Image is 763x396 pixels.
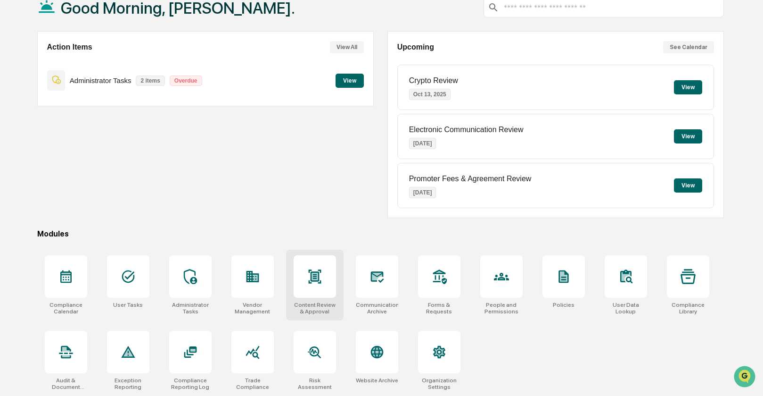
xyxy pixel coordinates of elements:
[356,302,398,315] div: Communications Archive
[336,74,364,88] button: View
[32,82,119,89] div: We're available if you need us!
[231,302,274,315] div: Vendor Management
[9,120,17,127] div: 🖐️
[553,302,574,308] div: Policies
[66,160,114,167] a: Powered byPylon
[409,89,451,100] p: Oct 13, 2025
[409,138,436,149] p: [DATE]
[9,138,17,145] div: 🔎
[663,41,714,53] button: See Calendar
[160,75,172,86] button: Start new chat
[45,377,87,390] div: Audit & Document Logs
[107,377,149,390] div: Exception Reporting
[78,119,117,128] span: Attestations
[37,229,724,238] div: Modules
[32,72,155,82] div: Start new chat
[19,119,61,128] span: Preclearance
[356,377,398,384] div: Website Archive
[667,302,709,315] div: Compliance Library
[330,41,364,53] button: View All
[169,302,212,315] div: Administrator Tasks
[674,80,702,94] button: View
[45,302,87,315] div: Compliance Calendar
[9,20,172,35] p: How can we help?
[605,302,647,315] div: User Data Lookup
[6,133,63,150] a: 🔎Data Lookup
[9,72,26,89] img: 1746055101610-c473b297-6a78-478c-a979-82029cc54cd1
[170,76,202,86] p: Overdue
[733,365,758,390] iframe: Open customer support
[336,76,364,84] a: View
[169,377,212,390] div: Compliance Reporting Log
[19,137,59,146] span: Data Lookup
[113,302,143,308] div: User Tasks
[409,76,458,85] p: Crypto Review
[294,377,336,390] div: Risk Assessment
[70,76,131,84] p: Administrator Tasks
[94,160,114,167] span: Pylon
[136,76,164,86] p: 2 items
[65,115,121,132] a: 🗄️Attestations
[418,377,460,390] div: Organization Settings
[409,175,532,183] p: Promoter Fees & Agreement Review
[409,126,524,134] p: Electronic Communication Review
[231,377,274,390] div: Trade Compliance
[47,43,92,51] h2: Action Items
[674,129,702,143] button: View
[418,302,460,315] div: Forms & Requests
[397,43,434,51] h2: Upcoming
[68,120,76,127] div: 🗄️
[480,302,523,315] div: People and Permissions
[674,178,702,193] button: View
[294,302,336,315] div: Content Review & Approval
[6,115,65,132] a: 🖐️Preclearance
[409,187,436,198] p: [DATE]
